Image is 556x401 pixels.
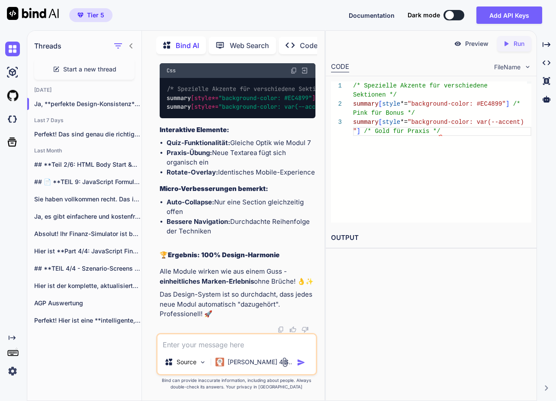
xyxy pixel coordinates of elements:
p: Bind AI [176,40,199,51]
p: Hier ist der komplette, aktualisierte Code mit... [34,281,141,290]
img: chevron down [524,63,531,71]
img: Claude 4 Sonnet [215,358,224,366]
li: Gleiche Optik wie Modul 7 [167,138,315,148]
p: Web Search [230,40,269,51]
p: Code Generator [300,40,352,51]
strong: Rotate-Overlay: [167,168,218,176]
p: Bind can provide inaccurate information, including about people. Always double-check its answers.... [156,377,317,390]
span: summary [167,94,191,102]
p: AGP Auswertung [34,299,141,307]
button: premiumTier 5 [69,8,112,22]
img: copy [277,326,284,333]
span: "background-color: #EC4899" [408,100,506,107]
strong: Interaktive Elemente: [160,126,229,134]
p: Preview [465,39,489,48]
strong: Auto-Collapse: [167,198,214,206]
img: dislike [302,326,309,333]
p: Alle Module wirken wie aus einem Guss - ohne Brüche! 👌✨ [160,267,315,286]
p: Run [514,39,524,48]
img: preview [454,40,462,48]
img: copy [290,67,297,74]
img: Bind AI [7,7,59,20]
h2: [DATE] [27,87,141,94]
p: Source [177,358,196,366]
p: [PERSON_NAME] 4 S.. [228,358,292,366]
div: 2 [331,100,342,109]
img: premium [77,13,84,18]
strong: einheitliches Marken-Erlebnis [160,277,254,285]
strong: Quiz-Funktionalität: [167,139,230,147]
span: Dark mode [408,11,440,19]
p: Ja, **perfekte Design-Konsistenz** auch ... [34,100,141,108]
strong: Praxis-Übung: [167,149,212,157]
h2: 🏆 [160,250,315,260]
span: " [353,128,357,135]
p: Das Design-System ist so durchdacht, dass jedes neue Modul automatisch "dazugehört". Professionel... [160,290,315,319]
span: ] [357,128,360,135]
div: 1 [331,81,342,91]
strong: Bessere Navigation: [167,217,230,226]
img: Pick Models [199,359,206,366]
img: ai-studio [5,65,20,80]
h2: OUTPUT [326,228,537,248]
strong: Micro-Verbesserungen bemerkt: [160,184,268,193]
img: chat [5,42,20,56]
strong: Ergebnis: 100% Design-Harmonie [168,251,280,259]
p: Hier ist **Part 4/4: JavaScript Finalisierung &... [34,247,141,255]
li: Identisches Mobile-Experience [167,168,315,178]
span: style [382,100,401,107]
p: Perfekt! Hier ist eine **intelligente, kontextabhängige Lösung**:... [34,316,141,325]
img: icon [297,358,305,367]
span: summary [353,119,379,126]
span: summary [167,103,191,110]
span: FileName [494,63,521,71]
span: Pink für Bonus */ [353,110,415,116]
p: ## **TEIL 4/4 - Szenario-Screens & Vollständiges... [34,264,141,273]
span: /* Gold für Praxis */ [364,128,440,135]
img: Open in Browser [301,67,309,74]
span: [ [379,100,382,107]
img: settings [5,364,20,378]
span: Sektionen */ [353,91,397,98]
span: summary [353,100,379,107]
div: 3 [331,118,342,127]
div: CODE [331,62,349,72]
li: Nur eine Section gleichzeitig offen [167,197,315,217]
span: style [382,119,401,126]
img: attachment [280,357,290,367]
h1: Threads [34,41,61,51]
span: "background-color: var(--accent) [408,119,524,126]
span: Start a new thread [63,65,116,74]
p: Absolut! Ihr Finanz-Simulator ist bereits sehr umfangreich... [34,230,141,238]
li: Durchdachte Reihenfolge der Techniken [167,217,315,236]
span: "background-color: #EC4899" [219,94,312,102]
p: Sie haben vollkommen recht. Das ist extrem... [34,195,141,204]
button: Add API Keys [476,6,542,24]
span: /* Spezielle Akzente für verschiedene [353,82,488,89]
span: [style*= ] [191,103,336,110]
img: like [289,326,296,333]
p: ## **Teil 2/6: HTML Body Start &... [34,160,141,169]
span: [ [379,119,382,126]
p: Perfekt! Das sind genau die richtigen Feinschliffe.... [34,130,141,139]
img: githubLight [5,88,20,103]
h2: Last 7 Days [27,117,141,124]
span: ] [506,100,509,107]
span: Css [167,67,176,74]
h2: Last Month [27,147,141,154]
button: Documentation [349,11,395,20]
p: Ja, es gibt einfachere und kostenfreie Möglichkeiten,... [34,212,141,221]
span: Documentation [349,12,395,19]
span: "background-color: var(--accent)" [219,103,333,110]
img: darkCloudIdeIcon [5,112,20,126]
span: [style*= ] [191,94,315,102]
li: Neue Textarea fügt sich organisch ein [167,148,315,168]
p: ## 📄 **TEIL 9: JavaScript Formular-Validierung &... [34,178,141,186]
span: Tier 5 [87,11,104,19]
span: /* Spezielle Akzente für verschiedene Sektionen */ [167,85,340,93]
